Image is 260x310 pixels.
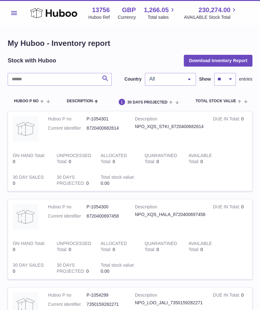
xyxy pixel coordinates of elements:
[148,76,183,82] span: All
[14,99,39,103] span: Huboo P no
[8,38,252,48] h1: My Huboo - Inventory report
[135,116,204,124] strong: Description
[86,292,125,298] dd: P-1054299
[184,55,252,66] button: Download Inventory Report
[100,269,109,274] span: 0.00
[189,153,212,166] strong: AVAILABLE Total
[100,241,127,254] strong: ALLOCATED Total
[100,181,109,186] span: 0.00
[8,169,52,191] td: 0
[13,241,45,248] strong: ON HAND Total
[118,14,136,20] div: Currency
[96,236,140,257] td: 0
[57,241,91,254] strong: UNPROCESSED Total
[189,241,212,254] strong: AVAILABLE Total
[239,76,252,82] span: entries
[184,148,228,169] td: 0
[48,292,86,298] dt: Huboo P no
[48,116,86,122] dt: Huboo P no
[144,6,176,20] a: 1,266.05 Total sales
[48,204,86,210] dt: Huboo P no
[52,236,96,257] td: 0
[144,6,169,14] span: 1,266.05
[52,148,96,169] td: 0
[8,57,56,64] h2: Stock with Huboo
[135,124,204,130] div: NPO_XQS_STKI_8720400682614
[48,213,86,219] dt: Current identifier
[124,76,142,82] label: Country
[135,204,204,212] strong: Description
[100,153,127,166] strong: ALLOCATED Total
[184,14,238,20] span: AVAILABLE Stock Total
[213,204,241,211] strong: DUE IN Total
[48,301,86,307] dt: Current identifier
[100,263,135,269] strong: Total stock value
[156,247,159,252] span: 0
[13,204,38,229] img: product image
[208,199,252,236] td: 0
[86,116,125,122] dd: P-1054301
[57,153,91,166] strong: UNPROCESSED Total
[88,14,110,20] div: Huboo Ref
[196,99,236,103] span: Total stock value
[122,6,136,14] strong: GBP
[127,100,167,105] span: 30 DAYS PROJECTED
[57,263,86,275] strong: 30 DAYS PROJECTED
[86,301,125,307] dd: 7350159282271
[198,6,230,14] span: 230,274.00
[52,169,96,191] td: 0
[86,125,125,131] dd: 8720400682614
[135,292,204,300] strong: Description
[92,6,110,14] strong: 13756
[213,116,241,123] strong: DUE IN Total
[8,148,52,169] td: 0
[184,236,228,257] td: 0
[13,175,45,181] strong: 30 DAY SALES
[52,257,96,279] td: 0
[13,116,38,141] img: product image
[184,6,238,20] a: 230,274.00 AVAILABLE Stock Total
[213,292,241,299] strong: DUE IN Total
[8,236,52,257] td: 0
[208,111,252,148] td: 0
[145,241,177,254] strong: QUARANTINED Total
[67,99,93,103] span: Description
[199,76,211,82] label: Show
[48,125,86,131] dt: Current identifier
[145,153,177,166] strong: QUARANTINED Total
[8,257,52,279] td: 0
[135,300,204,306] div: NPO_LOO_JALI_7350159282271
[147,14,176,20] span: Total sales
[96,148,140,169] td: 0
[86,204,125,210] dd: P-1054300
[57,175,86,187] strong: 30 DAYS PROJECTED
[135,212,204,218] div: NPO_XQS_HALA_8720400697458
[86,213,125,219] dd: 8720400697458
[13,263,45,269] strong: 30 DAY SALES
[156,159,159,164] span: 0
[100,175,135,181] strong: Total stock value
[13,153,45,160] strong: ON HAND Total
